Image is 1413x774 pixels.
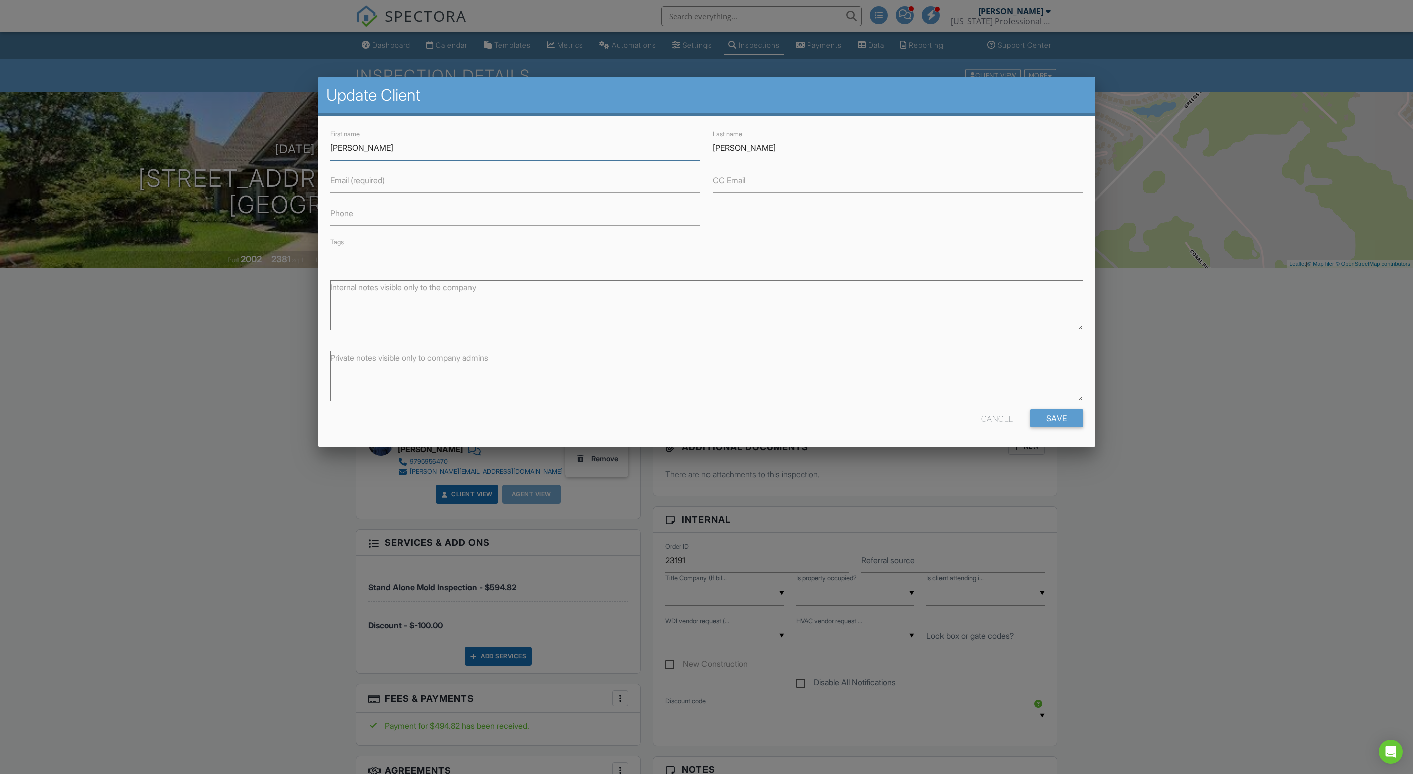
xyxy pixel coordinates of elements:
h2: Update Client [326,85,1087,105]
label: Phone [330,208,353,219]
label: Internal notes visible only to the company [330,282,476,293]
div: Cancel [981,409,1013,427]
input: Save [1030,409,1083,427]
div: Open Intercom Messenger [1379,740,1403,764]
label: Private notes visible only to company admins [330,352,488,363]
label: Last name [713,130,742,139]
label: CC Email [713,175,745,186]
label: Email (required) [330,175,385,186]
label: Tags [330,238,344,246]
label: First name [330,130,360,139]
